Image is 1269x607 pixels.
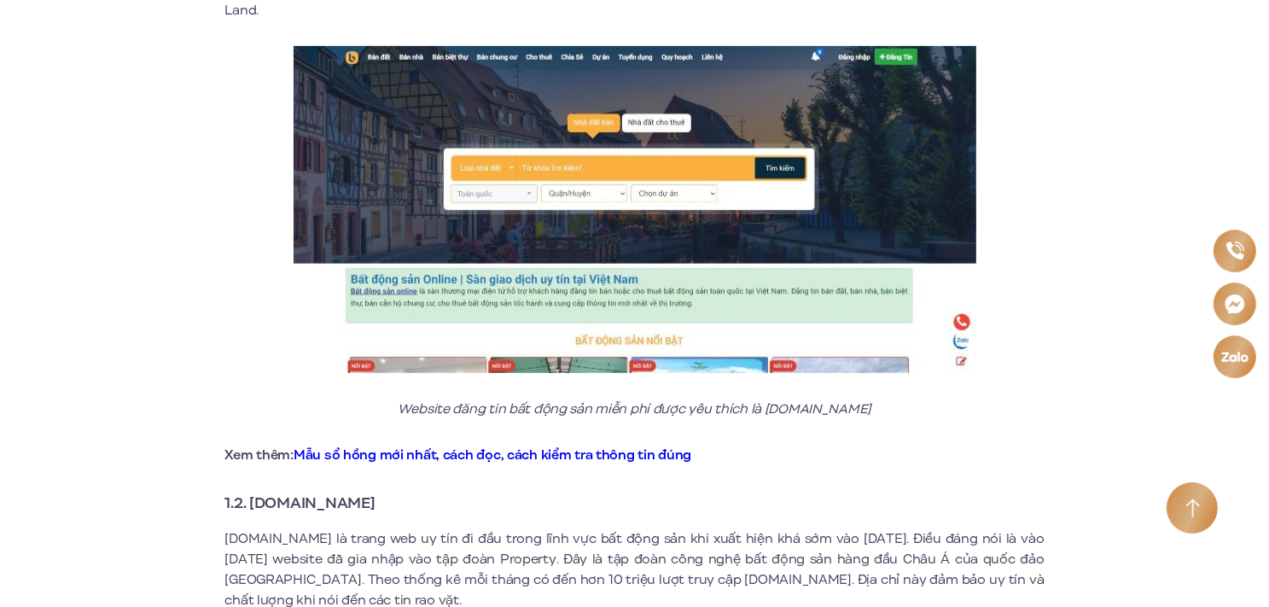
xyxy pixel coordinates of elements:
[225,446,692,464] strong: Xem thêm:
[294,46,976,373] img: Website đăng tin bất động sản miễn phí được yêu thích là Batdongsanonline.vn
[398,400,871,418] em: Website đăng tin bất động sản miễn phí được yêu thích là [DOMAIN_NAME]
[294,446,691,464] a: Mẫu sổ hồng mới nhất, cách đọc, cách kiểm tra thông tin đúng
[1223,292,1247,316] img: Messenger icon
[1220,349,1250,365] img: Zalo icon
[1225,240,1246,260] img: Phone icon
[225,492,375,514] strong: 1.2. [DOMAIN_NAME]
[1185,499,1200,518] img: Arrow icon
